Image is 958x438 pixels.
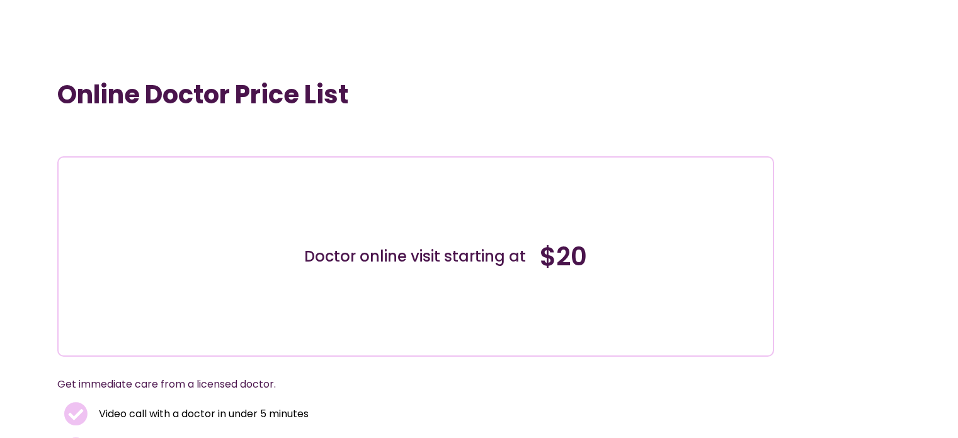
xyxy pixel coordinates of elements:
h4: $20 [540,241,763,272]
img: Illustration depicting a young woman in a casual outfit, engaged with her smartphone. She has a p... [91,167,270,346]
iframe: Customer reviews powered by Trustpilot [64,129,253,144]
div: Doctor online visit starting at [304,246,528,267]
h1: Online Doctor Price List [57,79,774,110]
span: Video call with a doctor in under 5 minutes [96,405,309,423]
p: Get immediate care from a licensed doctor. [57,376,744,393]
